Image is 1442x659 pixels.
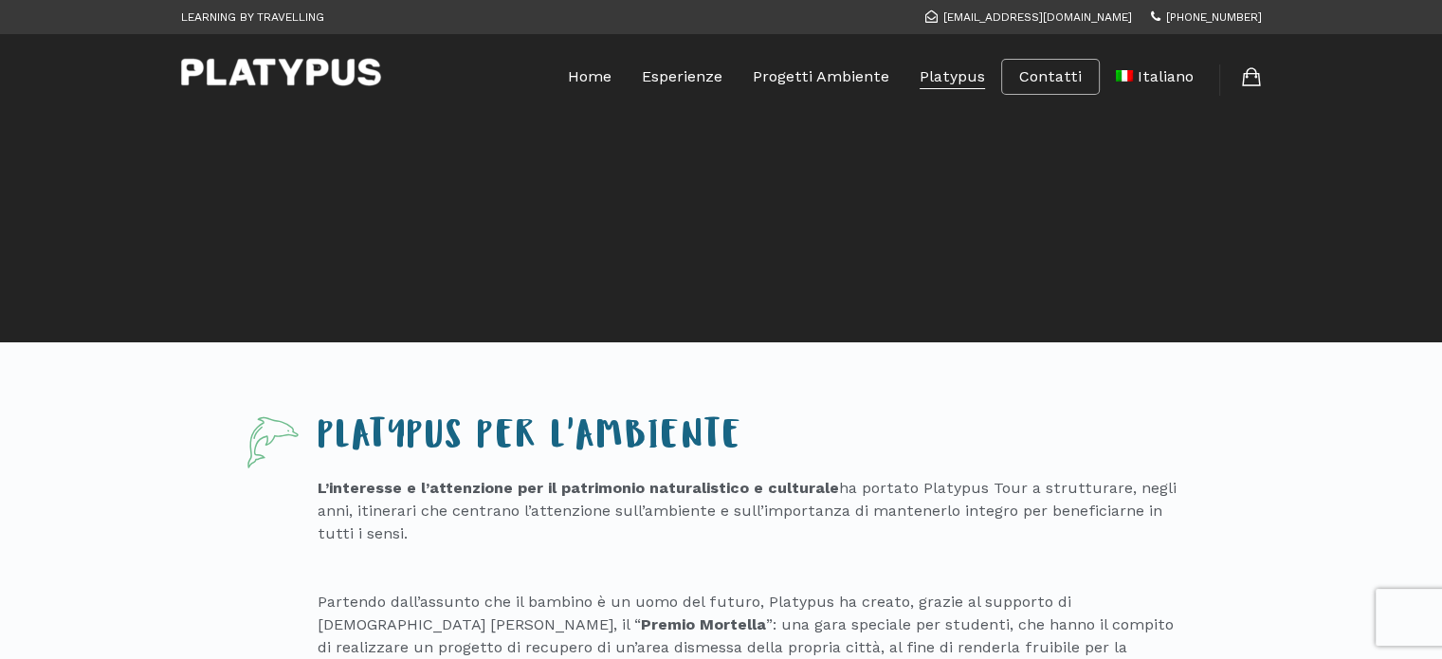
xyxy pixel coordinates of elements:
a: Esperienze [642,53,722,101]
a: Italiano [1116,53,1194,101]
span: Platypus per l'ambiente [318,420,742,460]
a: Platypus [920,53,985,101]
a: Home [568,53,611,101]
a: [PHONE_NUMBER] [1151,10,1262,24]
span: [EMAIL_ADDRESS][DOMAIN_NAME] [943,10,1132,24]
p: LEARNING BY TRAVELLING [181,5,324,29]
img: Platypus [181,58,381,86]
span: Italiano [1138,67,1194,85]
a: Progetti Ambiente [753,53,889,101]
a: [EMAIL_ADDRESS][DOMAIN_NAME] [925,10,1132,24]
b: L’interesse e l’attenzione per il patrimonio naturalistico e culturale [318,479,839,497]
span: [PHONE_NUMBER] [1166,10,1262,24]
a: Contatti [1019,67,1082,86]
b: Premio Mortella [641,615,766,633]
